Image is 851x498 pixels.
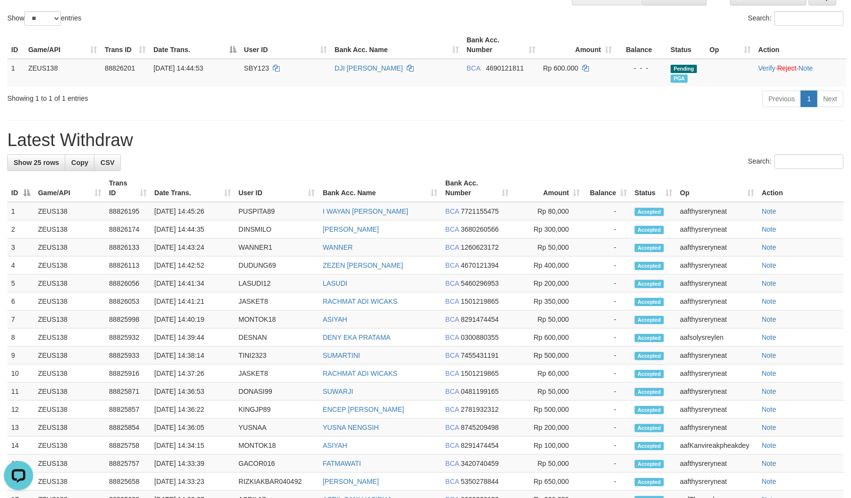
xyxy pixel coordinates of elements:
td: 88826133 [105,239,151,257]
td: 1 [7,202,34,221]
td: 88826113 [105,257,151,275]
td: [DATE] 14:45:26 [151,202,235,221]
span: Copy 1501219865 to clipboard [461,297,499,305]
th: User ID: activate to sort column ascending [235,174,319,202]
th: Bank Acc. Name: activate to sort column ascending [331,31,463,59]
td: 88826053 [105,293,151,311]
span: BCA [445,442,459,449]
td: aafthysreryneat [676,347,758,365]
a: WANNER [323,243,353,251]
span: BCA [445,351,459,359]
td: 88825871 [105,383,151,401]
a: ENCEP [PERSON_NAME] [323,406,404,413]
span: BCA [445,315,459,323]
td: ZEUS138 [34,383,105,401]
td: GACOR016 [235,455,319,473]
th: Op: activate to sort column ascending [676,174,758,202]
td: - [584,401,631,419]
a: ZEZEN [PERSON_NAME] [323,261,403,269]
td: 4 [7,257,34,275]
td: ZEUS138 [34,365,105,383]
td: LASUDI12 [235,275,319,293]
button: Open LiveChat chat widget [4,4,33,33]
td: 3 [7,239,34,257]
label: Show entries [7,11,81,26]
td: 15 [7,455,34,473]
td: ZEUS138 [34,473,105,491]
span: Accepted [635,370,664,378]
td: aafKanvireakpheakdey [676,437,758,455]
span: Copy 7455431191 to clipboard [461,351,499,359]
a: ASIYAH [323,442,347,449]
td: 14 [7,437,34,455]
td: TINI2323 [235,347,319,365]
th: Game/API: activate to sort column ascending [24,31,101,59]
a: Note [762,225,776,233]
td: Rp 350,000 [512,293,584,311]
span: Copy 3680260566 to clipboard [461,225,499,233]
td: - [584,383,631,401]
span: Copy 4690121811 to clipboard [486,64,524,72]
th: Op: activate to sort column ascending [706,31,755,59]
td: [DATE] 14:36:05 [151,419,235,437]
span: Accepted [635,280,664,288]
td: [DATE] 14:41:21 [151,293,235,311]
td: - [584,239,631,257]
span: BCA [467,64,480,72]
a: Note [798,64,813,72]
td: ZEUS138 [34,329,105,347]
a: [PERSON_NAME] [323,225,379,233]
td: aafthysreryneat [676,293,758,311]
span: Show 25 rows [14,159,59,166]
th: Action [755,31,847,59]
td: 88825857 [105,401,151,419]
td: ZEUS138 [34,257,105,275]
span: BCA [445,261,459,269]
td: [DATE] 14:42:52 [151,257,235,275]
td: - [584,329,631,347]
a: Note [762,351,776,359]
a: Note [762,424,776,431]
td: aafthysreryneat [676,383,758,401]
th: Status: activate to sort column ascending [631,174,676,202]
td: [DATE] 14:33:39 [151,455,235,473]
td: [DATE] 14:43:24 [151,239,235,257]
td: 5 [7,275,34,293]
span: Accepted [635,298,664,306]
td: Rp 600,000 [512,329,584,347]
td: Rp 60,000 [512,365,584,383]
th: Date Trans.: activate to sort column descending [150,31,240,59]
span: BCA [445,207,459,215]
td: ZEUS138 [34,311,105,329]
td: Rp 80,000 [512,202,584,221]
span: BCA [445,478,459,485]
td: - [584,202,631,221]
td: 9 [7,347,34,365]
span: Accepted [635,424,664,432]
a: Note [762,442,776,449]
th: Status [667,31,706,59]
span: BCA [445,387,459,395]
span: Copy 8291474454 to clipboard [461,442,499,449]
span: Accepted [635,334,664,342]
a: Note [762,333,776,341]
span: SBY123 [244,64,269,72]
td: DONASI99 [235,383,319,401]
a: [PERSON_NAME] [323,478,379,485]
td: 88826195 [105,202,151,221]
td: 88825757 [105,455,151,473]
td: 8 [7,329,34,347]
td: [DATE] 14:41:34 [151,275,235,293]
span: Copy 5460296953 to clipboard [461,279,499,287]
span: BCA [445,243,459,251]
span: Copy 0300880355 to clipboard [461,333,499,341]
td: 88826056 [105,275,151,293]
td: 88825854 [105,419,151,437]
span: Accepted [635,316,664,324]
td: - [584,473,631,491]
td: ZEUS138 [34,419,105,437]
span: Accepted [635,478,664,486]
td: - [584,293,631,311]
span: BCA [445,297,459,305]
td: Rp 50,000 [512,239,584,257]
